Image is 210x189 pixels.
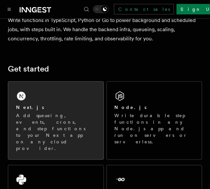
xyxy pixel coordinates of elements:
[8,81,104,160] a: Next.jsAdd queueing, events, crons, and step functions to your Next app on any cloud provider.
[114,4,174,14] a: Contact sales
[16,104,44,111] h2: Next.js
[83,5,90,13] button: Find something...
[93,5,109,13] button: Toggle dark mode
[5,5,13,13] button: Toggle navigation
[8,16,202,43] p: Write functions in TypeScript, Python or Go to power background and scheduled jobs, with steps bu...
[8,64,49,73] a: Get started
[115,104,147,111] h2: Node.js
[106,81,202,160] a: Node.jsWrite durable step functions in any Node.js app and run on servers or serverless.
[16,112,96,152] p: Add queueing, events, crons, and step functions to your Next app on any cloud provider.
[115,112,194,145] p: Write durable step functions in any Node.js app and run on servers or serverless.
